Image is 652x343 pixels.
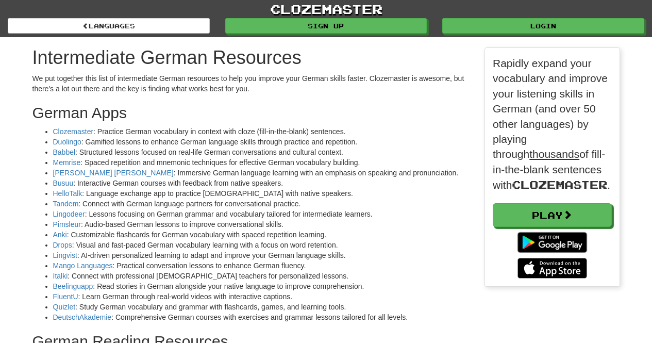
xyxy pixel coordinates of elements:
li: : Connect with professional [DEMOGRAPHIC_DATA] teachers for personalized lessons. [53,271,470,281]
a: Duolingo [53,138,81,146]
p: We put together this list of intermediate German resources to help you improve your German skills... [32,73,470,94]
li: : Read stories in German alongside your native language to improve comprehension. [53,281,470,291]
li: : Spaced repetition and mnemonic techniques for effective German vocabulary building. [53,157,470,168]
img: Download_on_the_App_Store_Badge_US-UK_135x40-25178aeef6eb6b83b96f5f2d004eda3bffbb37122de64afbaef7... [517,258,587,279]
li: : Immersive German language learning with an emphasis on speaking and pronunciation. [53,168,470,178]
a: DeutschAkademie [53,313,112,321]
a: Clozemaster [53,127,94,136]
a: Tandem [53,200,79,208]
li: : Learn German through real-world videos with interactive captions. [53,291,470,302]
li: : Study German vocabulary and grammar with flashcards, games, and learning tools. [53,302,470,312]
a: Login [442,18,644,34]
p: Rapidly expand your vocabulary and improve your listening skills in German (and over 50 other lan... [493,56,612,193]
a: HelloTalk [53,189,82,198]
li: : Audio-based German lessons to improve conversational skills. [53,219,470,230]
a: [PERSON_NAME] [PERSON_NAME] [53,169,174,177]
a: Anki [53,231,67,239]
span: Clozemaster [512,178,607,191]
a: Lingodeer [53,210,85,218]
a: Lingvist [53,251,77,259]
li: : Language exchange app to practice [DEMOGRAPHIC_DATA] with native speakers. [53,188,470,199]
h1: Intermediate German Resources [32,47,470,68]
li: : Customizable flashcards for German vocabulary with spaced repetition learning. [53,230,470,240]
a: FluentU [53,292,78,301]
a: Babbel [53,148,76,156]
a: Memrise [53,158,81,167]
li: : Structured lessons focused on real-life German conversations and cultural context. [53,147,470,157]
a: Italki [53,272,68,280]
a: Beelinguapp [53,282,93,290]
li: : Comprehensive German courses with exercises and grammar lessons tailored for all levels. [53,312,470,322]
a: Pimsleur [53,220,81,228]
a: Quizlet [53,303,76,311]
h2: German Apps [32,104,470,121]
li: : AI-driven personalized learning to adapt and improve your German language skills. [53,250,470,260]
a: Busuu [53,179,74,187]
li: : Practical conversation lessons to enhance German fluency. [53,260,470,271]
a: Mango Languages [53,262,113,270]
a: Play [493,203,612,227]
img: Get it on Google Play [512,227,592,258]
li: : Lessons focusing on German grammar and vocabulary tailored for intermediate learners. [53,209,470,219]
li: : Practice German vocabulary in context with cloze (fill-in-the-blank) sentences. [53,126,470,137]
li: : Visual and fast-paced German vocabulary learning with a focus on word retention. [53,240,470,250]
li: : Interactive German courses with feedback from native speakers. [53,178,470,188]
a: Languages [8,18,210,34]
li: : Connect with German language partners for conversational practice. [53,199,470,209]
li: : Gamified lessons to enhance German language skills through practice and repetition. [53,137,470,147]
a: Sign up [225,18,427,34]
a: Drops [53,241,72,249]
u: thousands [529,148,579,160]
